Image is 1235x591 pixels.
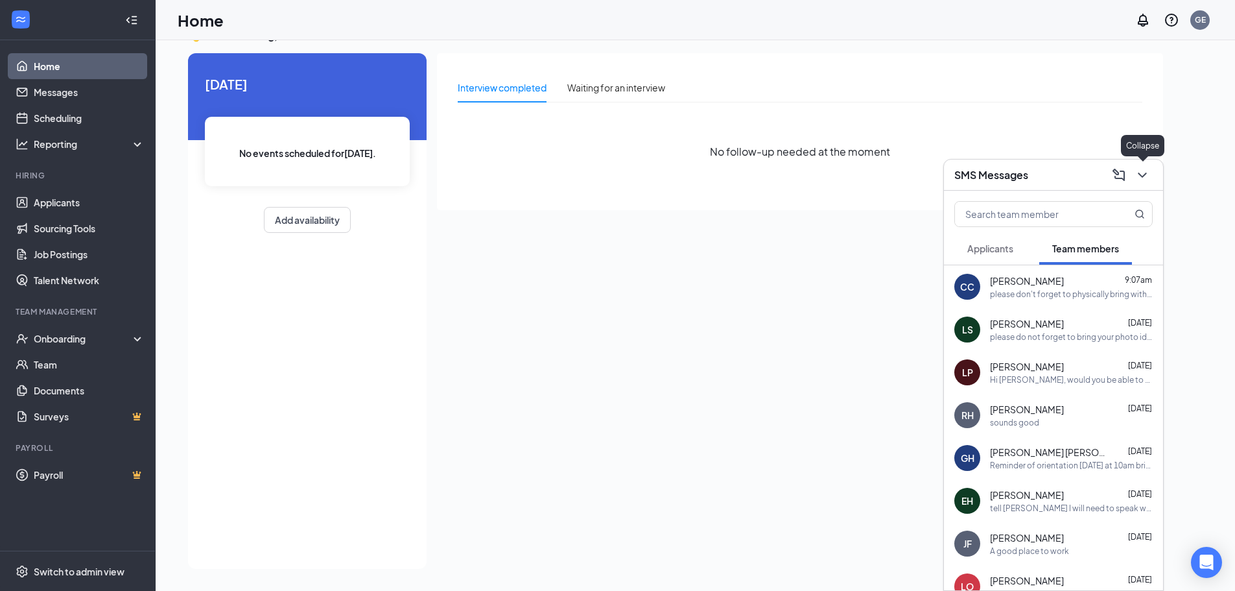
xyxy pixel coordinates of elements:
div: LS [962,323,973,336]
span: 9:07am [1125,275,1152,285]
svg: Notifications [1135,12,1151,28]
svg: QuestionInfo [1164,12,1179,28]
a: Applicants [34,189,145,215]
svg: MagnifyingGlass [1135,209,1145,219]
span: [PERSON_NAME] [990,403,1064,416]
div: Switch to admin view [34,565,124,578]
svg: Settings [16,565,29,578]
svg: Collapse [125,14,138,27]
span: [DATE] [1128,361,1152,370]
span: [PERSON_NAME] [990,317,1064,330]
a: Talent Network [34,267,145,293]
svg: ComposeMessage [1111,167,1127,183]
a: SurveysCrown [34,404,145,429]
span: [DATE] [1128,404,1152,413]
svg: Analysis [16,138,29,151]
div: Collapse [1121,135,1164,156]
h1: Home [178,9,224,31]
a: Documents [34,378,145,404]
div: RH [961,409,974,422]
span: [DATE] [1128,318,1152,328]
span: [DATE] [1128,532,1152,542]
a: Scheduling [34,105,145,131]
span: [DATE] [1128,446,1152,456]
h3: SMS Messages [954,168,1028,182]
span: [PERSON_NAME] [990,274,1064,287]
span: No follow-up needed at the moment [710,143,890,160]
div: CC [960,280,974,293]
div: GH [961,452,974,464]
div: Open Intercom Messenger [1191,547,1222,578]
span: [DATE] [205,74,410,94]
span: [DATE] [1128,575,1152,585]
button: ChevronDown [1132,165,1153,186]
span: [PERSON_NAME] [990,360,1064,373]
a: PayrollCrown [34,462,145,488]
svg: WorkstreamLogo [14,13,27,26]
div: A good place to work [990,546,1069,557]
div: Onboarding [34,332,134,345]
span: Applicants [967,243,1013,254]
div: JF [963,537,972,550]
div: please do not forget to bring your photo id and your social security card (or birth certificate) ... [990,332,1153,343]
div: Hiring [16,170,142,181]
span: [PERSON_NAME] [990,488,1064,501]
span: No events scheduled for [DATE] . [239,146,376,160]
a: Messages [34,79,145,105]
span: Team members [1052,243,1119,254]
div: Reminder of orientation [DATE] at 10am bring with you your photo id and ss card. [990,460,1153,471]
svg: ChevronDown [1135,167,1150,183]
button: Add availability [264,207,351,233]
div: LP [962,366,973,379]
div: Waiting for an interview [567,80,665,95]
span: [PERSON_NAME] [990,531,1064,544]
div: EH [961,494,973,507]
span: [PERSON_NAME] [PERSON_NAME] [990,446,1107,459]
span: [PERSON_NAME] [990,574,1064,587]
button: ComposeMessage [1109,165,1129,186]
div: Team Management [16,306,142,317]
div: sounds good [990,417,1039,428]
div: Payroll [16,442,142,453]
div: tell [PERSON_NAME] I will need to speak with him [DATE] either in person or by phone or I will ha... [990,503,1153,514]
div: please don't forget to physically bring with you your photo id, and either your social security c... [990,289,1153,300]
div: Reporting [34,138,145,151]
svg: UserCheck [16,332,29,345]
a: Home [34,53,145,79]
a: Sourcing Tools [34,215,145,241]
a: Job Postings [34,241,145,267]
span: [DATE] [1128,489,1152,499]
div: GE [1195,14,1206,25]
input: Search team member [955,202,1109,226]
a: Team [34,352,145,378]
div: Hi [PERSON_NAME], would you be able to come in for an interview [DATE] (9/8)? The phone number at... [990,374,1153,385]
div: Interview completed [458,80,547,95]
